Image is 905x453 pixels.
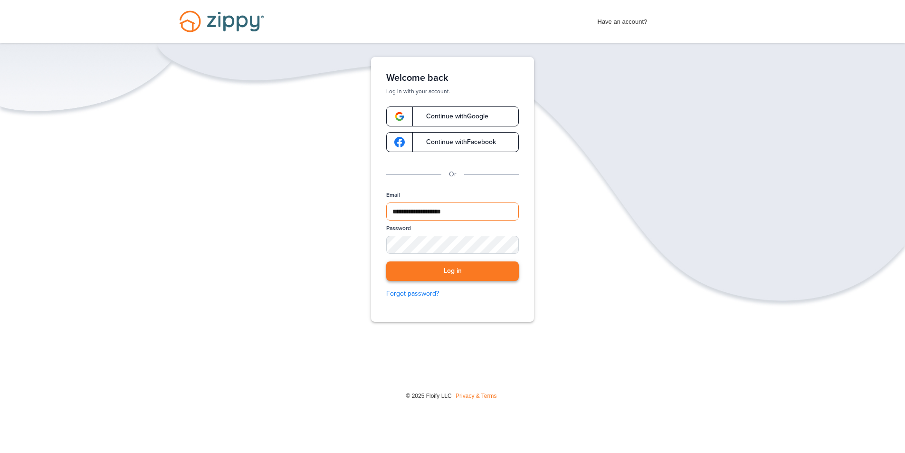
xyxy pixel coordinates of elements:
span: © 2025 Floify LLC [406,393,451,399]
a: Privacy & Terms [456,393,496,399]
a: google-logoContinue withFacebook [386,132,519,152]
input: Email [386,202,519,221]
span: Continue with Facebook [417,139,496,145]
label: Password [386,224,411,232]
p: Log in with your account. [386,87,519,95]
a: Forgot password? [386,289,519,299]
button: Log in [386,261,519,281]
p: Or [449,169,457,180]
input: Password [386,236,519,254]
img: google-logo [394,111,405,122]
span: Continue with Google [417,113,488,120]
label: Email [386,191,400,199]
span: Have an account? [598,12,648,27]
a: google-logoContinue withGoogle [386,106,519,126]
h1: Welcome back [386,72,519,84]
img: google-logo [394,137,405,147]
